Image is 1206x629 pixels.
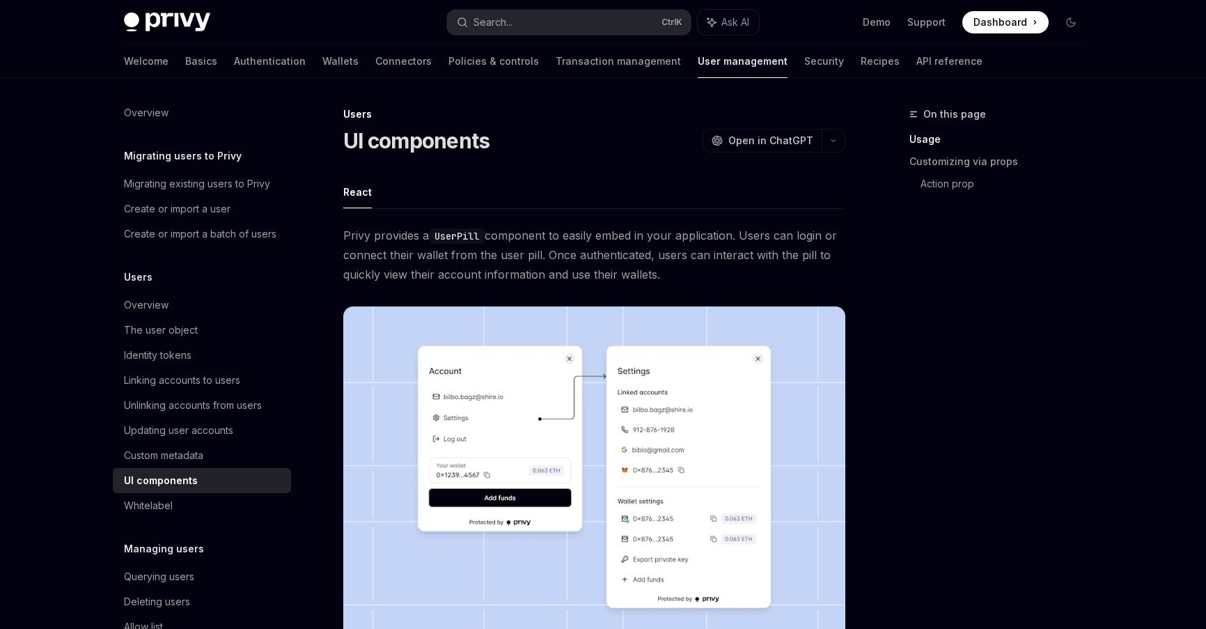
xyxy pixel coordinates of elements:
a: Unlinking accounts from users [113,393,291,418]
div: Identity tokens [124,347,191,364]
button: Search...CtrlK [447,10,691,35]
h5: Managing users [124,541,204,557]
a: Recipes [861,45,900,78]
a: Support [907,15,946,29]
a: Transaction management [556,45,681,78]
img: dark logo [124,13,210,32]
div: Deleting users [124,593,190,610]
a: Dashboard [962,11,1049,33]
a: Wallets [322,45,359,78]
div: Updating user accounts [124,422,233,439]
div: Create or import a user [124,201,230,217]
a: User management [698,45,788,78]
div: UI components [124,472,198,489]
div: Custom metadata [124,447,203,464]
a: Identity tokens [113,343,291,368]
span: On this page [923,106,986,123]
a: Deleting users [113,589,291,614]
a: Policies & controls [448,45,539,78]
div: Unlinking accounts from users [124,397,262,414]
a: Custom metadata [113,443,291,468]
a: Linking accounts to users [113,368,291,393]
a: Demo [863,15,891,29]
div: Overview [124,104,169,121]
button: Ask AI [698,10,759,35]
button: Open in ChatGPT [703,129,822,153]
a: Action prop [921,173,1093,195]
a: Basics [185,45,217,78]
a: Overview [113,293,291,318]
a: Whitelabel [113,493,291,518]
a: Querying users [113,564,291,589]
a: Create or import a user [113,196,291,222]
div: Search... [473,14,512,31]
h5: Users [124,269,152,286]
a: Connectors [375,45,432,78]
code: UserPill [429,228,485,244]
a: The user object [113,318,291,343]
a: Customizing via props [909,150,1093,173]
span: Privy provides a component to easily embed in your application. Users can login or connect their ... [343,226,845,284]
a: Overview [113,100,291,125]
div: Migrating existing users to Privy [124,176,270,192]
button: React [343,176,372,208]
a: UI components [113,468,291,493]
span: Dashboard [973,15,1027,29]
a: Updating user accounts [113,418,291,443]
button: Toggle dark mode [1060,11,1082,33]
a: Security [804,45,844,78]
div: Overview [124,297,169,313]
div: Whitelabel [124,497,173,514]
div: Users [343,107,845,121]
div: Create or import a batch of users [124,226,276,242]
a: Create or import a batch of users [113,222,291,247]
div: Linking accounts to users [124,372,240,389]
a: Usage [909,128,1093,150]
h5: Migrating users to Privy [124,148,242,164]
div: Querying users [124,568,194,585]
a: Authentication [234,45,306,78]
span: Ask AI [721,15,749,29]
a: Migrating existing users to Privy [113,171,291,196]
h1: UI components [343,128,490,153]
span: Open in ChatGPT [728,134,813,148]
div: The user object [124,322,198,339]
a: Welcome [124,45,169,78]
a: API reference [916,45,982,78]
span: Ctrl K [661,17,682,28]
